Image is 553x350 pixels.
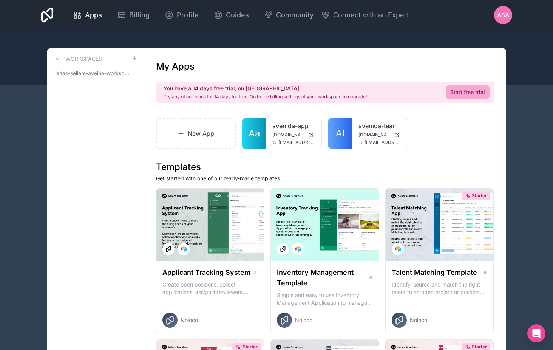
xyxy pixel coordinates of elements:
[365,139,402,146] span: [EMAIL_ADDRESS][DOMAIN_NAME]
[53,54,102,63] a: Workspaces
[336,127,345,139] span: At
[497,11,509,20] span: ASA
[208,7,255,23] a: Guides
[162,281,258,296] p: Create open positions, collect applications, assign interviewers, centralise candidate feedback a...
[162,267,250,278] h1: Applicant Tracking System
[181,316,198,324] span: Noloco
[156,118,236,149] a: New App
[446,85,490,99] a: Start free trial
[56,70,131,77] span: altas-sellers-aveina-workspace
[159,7,205,23] a: Profile
[410,316,427,324] span: Noloco
[295,316,312,324] span: Noloco
[358,132,402,138] a: [DOMAIN_NAME]
[392,281,488,296] p: Identify, source and match the right talent to an open project or position with our Talent Matchi...
[277,267,368,288] h1: Inventory Management Template
[156,161,494,173] h1: Templates
[111,7,156,23] a: Billing
[277,291,373,307] p: Simple and easy to use Inventory Management Application to manage your stock, orders and Manufact...
[272,132,305,138] span: [DOMAIN_NAME]
[392,267,477,278] h1: Talent Matching Template
[472,193,487,199] span: Starter
[181,246,187,252] img: Airtable Logo
[53,67,137,80] a: altas-sellers-aveina-workspace
[276,10,314,20] span: Community
[85,10,102,20] span: Apps
[272,121,315,130] a: avenida-app
[527,324,545,342] div: Open Intercom Messenger
[258,7,320,23] a: Community
[156,60,195,73] h1: My Apps
[295,246,301,252] img: Airtable Logo
[278,139,315,146] span: [EMAIL_ADDRESS][DOMAIN_NAME]
[272,132,315,138] a: [DOMAIN_NAME]
[249,127,260,139] span: Aa
[358,121,402,130] a: avenida-team
[164,85,367,92] h2: You have a 14 days free trial, on [GEOGRAPHIC_DATA].
[328,118,352,149] a: At
[321,10,409,20] button: Connect with an Expert
[177,10,199,20] span: Profile
[156,175,494,182] p: Get started with one of our ready-made templates
[472,344,487,350] span: Starter
[65,55,102,63] h3: Workspaces
[358,132,391,138] span: [DOMAIN_NAME]
[242,118,266,149] a: Aa
[243,344,258,350] span: Starter
[164,94,367,100] p: Try any of our plans for 14 days for free. Go to the billing settings of your workspace to upgrade!
[226,10,249,20] span: Guides
[395,246,401,252] img: Airtable Logo
[129,10,150,20] span: Billing
[67,7,108,23] a: Apps
[333,10,409,20] span: Connect with an Expert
